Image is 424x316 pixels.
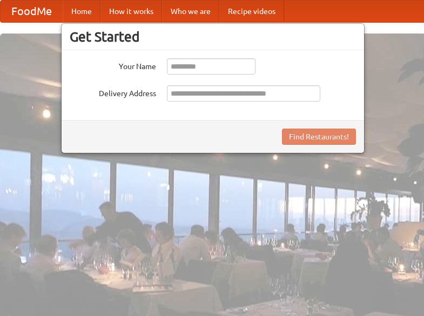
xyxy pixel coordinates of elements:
[1,1,63,22] a: FoodMe
[70,85,156,99] label: Delivery Address
[162,1,219,22] a: Who we are
[70,58,156,72] label: Your Name
[100,1,162,22] a: How it works
[219,1,284,22] a: Recipe videos
[70,29,356,45] h3: Get Started
[282,129,356,145] button: Find Restaurants!
[63,1,100,22] a: Home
